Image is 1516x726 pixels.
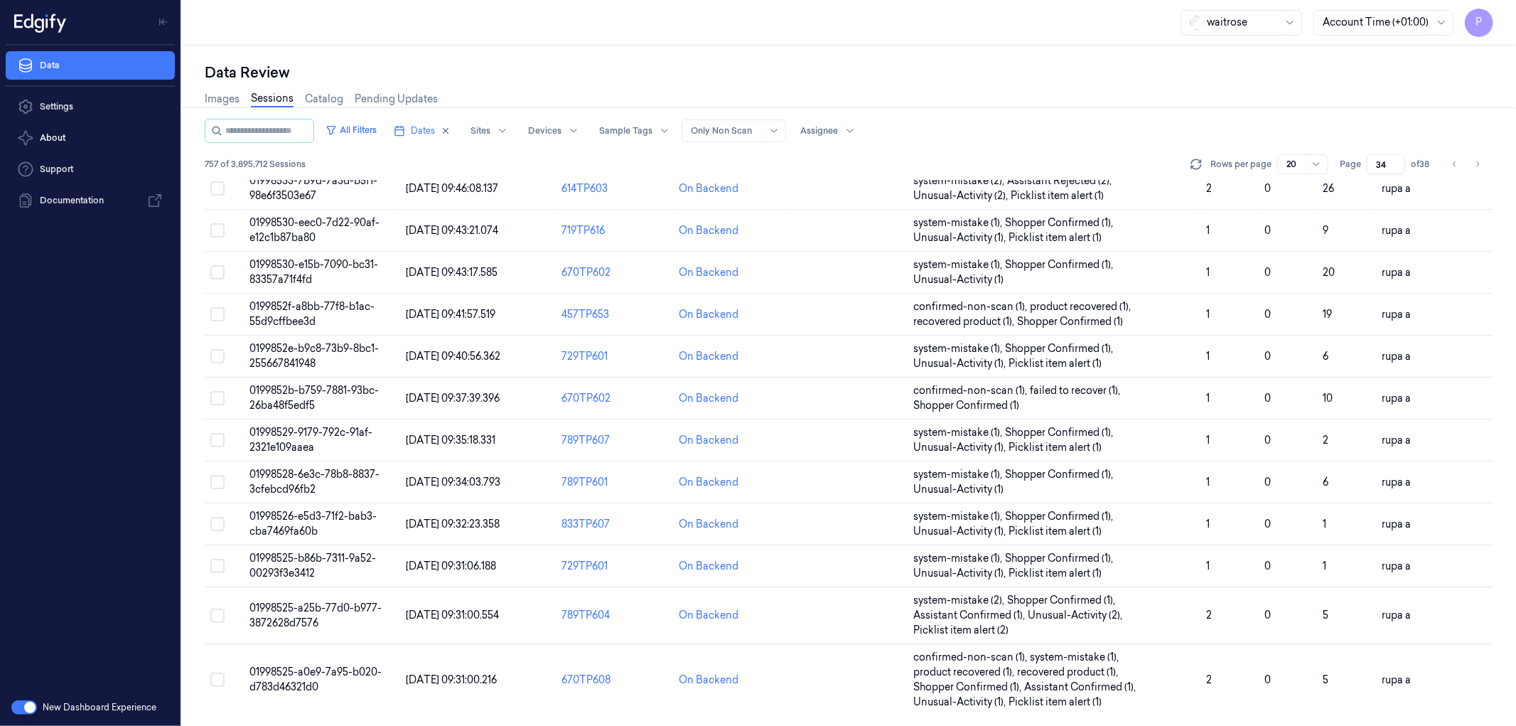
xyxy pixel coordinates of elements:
[6,155,175,183] a: Support
[561,223,667,238] div: 719TP616
[1340,158,1361,171] span: Page
[1382,224,1411,237] span: rupa a
[1382,266,1411,279] span: rupa a
[679,608,738,623] div: On Backend
[679,673,738,688] div: On Backend
[913,524,1009,539] span: Unusual-Activity (1) ,
[1323,560,1327,572] span: 1
[205,63,1493,82] div: Data Review
[210,609,225,623] button: Select row
[1264,308,1271,321] span: 0
[561,475,667,490] div: 789TP601
[249,258,378,286] span: 01998530-e15b-7090-bc31-83357a71f4fd
[210,559,225,573] button: Select row
[913,257,1005,272] span: system-mistake (1) ,
[1382,560,1411,572] span: rupa a
[679,223,738,238] div: On Backend
[210,433,225,447] button: Select row
[249,602,382,629] span: 01998525-a25b-77d0-b977-3872628d7576
[679,307,738,322] div: On Backend
[1206,476,1210,489] span: 1
[1323,673,1329,686] span: 5
[249,342,379,370] span: 0199852e-b9c8-73b9-8bc1-255667841948
[1264,560,1271,572] span: 0
[1264,350,1271,363] span: 0
[205,92,240,107] a: Images
[913,650,1030,665] span: confirmed-non-scan (1) ,
[913,272,1004,287] span: Unusual-Activity (1)
[1468,154,1488,174] button: Go to next page
[210,307,225,321] button: Select row
[913,695,1009,710] span: Unusual-Activity (1) ,
[1264,182,1271,195] span: 0
[355,92,438,107] a: Pending Updates
[249,384,379,412] span: 0199852b-b759-7881-93bc-26ba48f5edf5
[679,349,738,364] div: On Backend
[913,425,1005,440] span: system-mistake (1) ,
[561,307,667,322] div: 457TP653
[913,383,1030,398] span: confirmed-non-scan (1) ,
[1323,476,1329,489] span: 6
[1011,188,1104,203] span: Picklist item alert (1)
[210,223,225,237] button: Select row
[1323,308,1333,321] span: 19
[210,517,225,531] button: Select row
[913,680,1024,695] span: Shopper Confirmed (1) ,
[249,552,376,580] span: 01998525-b86b-7311-9a52-00293f3e3412
[249,300,375,328] span: 0199852f-a8bb-77f8-b1ac-55d9cffbee3d
[1030,383,1123,398] span: failed to recover (1) ,
[1323,224,1329,237] span: 9
[406,182,498,195] span: [DATE] 09:46:08.137
[561,608,667,623] div: 789TP604
[1007,593,1118,608] span: Shopper Confirmed (1) ,
[1382,392,1411,405] span: rupa a
[1009,695,1102,710] span: Picklist item alert (1)
[561,433,667,448] div: 789TP607
[1323,182,1335,195] span: 26
[679,391,738,406] div: On Backend
[249,426,372,454] span: 01998529-9179-792c-91af-2321e109aaea
[913,482,1004,497] span: Unusual-Activity (1)
[913,188,1011,203] span: Unusual-Activity (2) ,
[210,673,225,687] button: Select row
[1210,158,1272,171] p: Rows per page
[913,299,1030,314] span: confirmed-non-scan (1) ,
[913,341,1005,356] span: system-mistake (1) ,
[913,608,1028,623] span: Assistant Confirmed (1) ,
[679,265,738,280] div: On Backend
[679,433,738,448] div: On Backend
[210,391,225,405] button: Select row
[411,124,435,137] span: Dates
[913,314,1017,329] span: recovered product (1) ,
[1323,266,1335,279] span: 20
[1206,518,1210,530] span: 1
[406,224,498,237] span: [DATE] 09:43:21.074
[1445,154,1488,174] nav: pagination
[913,665,1017,680] span: product recovered (1) ,
[406,350,500,363] span: [DATE] 09:40:56.362
[1005,341,1116,356] span: Shopper Confirmed (1) ,
[210,265,225,279] button: Select row
[913,398,1019,413] span: Shopper Confirmed (1)
[1382,476,1411,489] span: rupa a
[1206,560,1210,572] span: 1
[406,434,495,447] span: [DATE] 09:35:18.331
[1264,673,1271,686] span: 0
[679,559,738,574] div: On Backend
[1206,224,1210,237] span: 1
[1005,215,1116,230] span: Shopper Confirmed (1) ,
[210,475,225,489] button: Select row
[406,609,499,621] span: [DATE] 09:31:00.554
[1382,350,1411,363] span: rupa a
[210,181,225,196] button: Select row
[913,467,1005,482] span: system-mistake (1) ,
[1030,650,1122,665] span: system-mistake (1) ,
[913,440,1009,455] span: Unusual-Activity (1) ,
[1030,299,1134,314] span: product recovered (1) ,
[1465,9,1493,37] span: P
[913,215,1005,230] span: system-mistake (1) ,
[1264,518,1271,530] span: 0
[251,91,294,107] a: Sessions
[1206,434,1210,447] span: 1
[1411,158,1434,171] span: of 38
